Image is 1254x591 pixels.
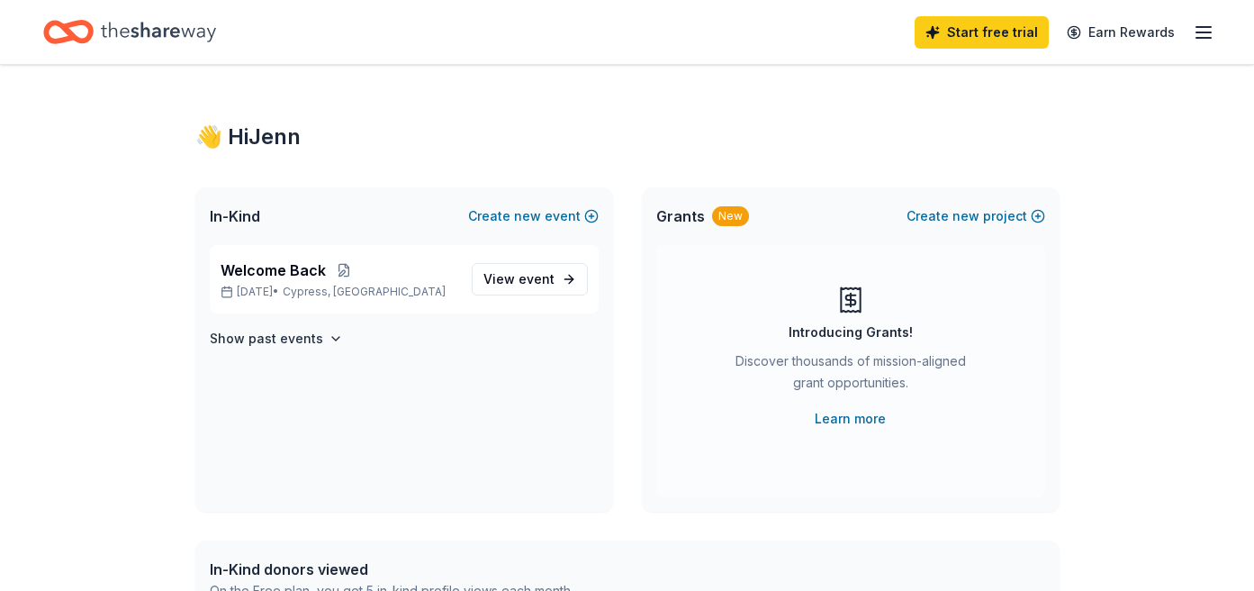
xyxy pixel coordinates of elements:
span: event [519,271,555,286]
div: New [712,206,749,226]
a: Start free trial [915,16,1049,49]
button: Createnewproject [907,205,1045,227]
p: [DATE] • [221,285,457,299]
span: Cypress, [GEOGRAPHIC_DATA] [283,285,446,299]
div: In-Kind donors viewed [210,559,573,580]
div: 👋 Hi Jenn [195,123,1060,151]
span: Welcome Back [221,259,326,281]
a: View event [472,263,588,295]
div: Introducing Grants! [789,322,913,343]
a: Earn Rewards [1056,16,1186,49]
span: new [952,205,979,227]
button: Createnewevent [468,205,599,227]
a: Learn more [815,408,886,430]
button: Show past events [210,328,343,350]
span: new [514,205,541,227]
h4: Show past events [210,328,323,350]
a: Home [43,11,216,53]
div: Discover thousands of mission-aligned grant opportunities. [728,350,973,401]
span: View [483,268,555,290]
span: Grants [656,205,705,227]
span: In-Kind [210,205,260,227]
